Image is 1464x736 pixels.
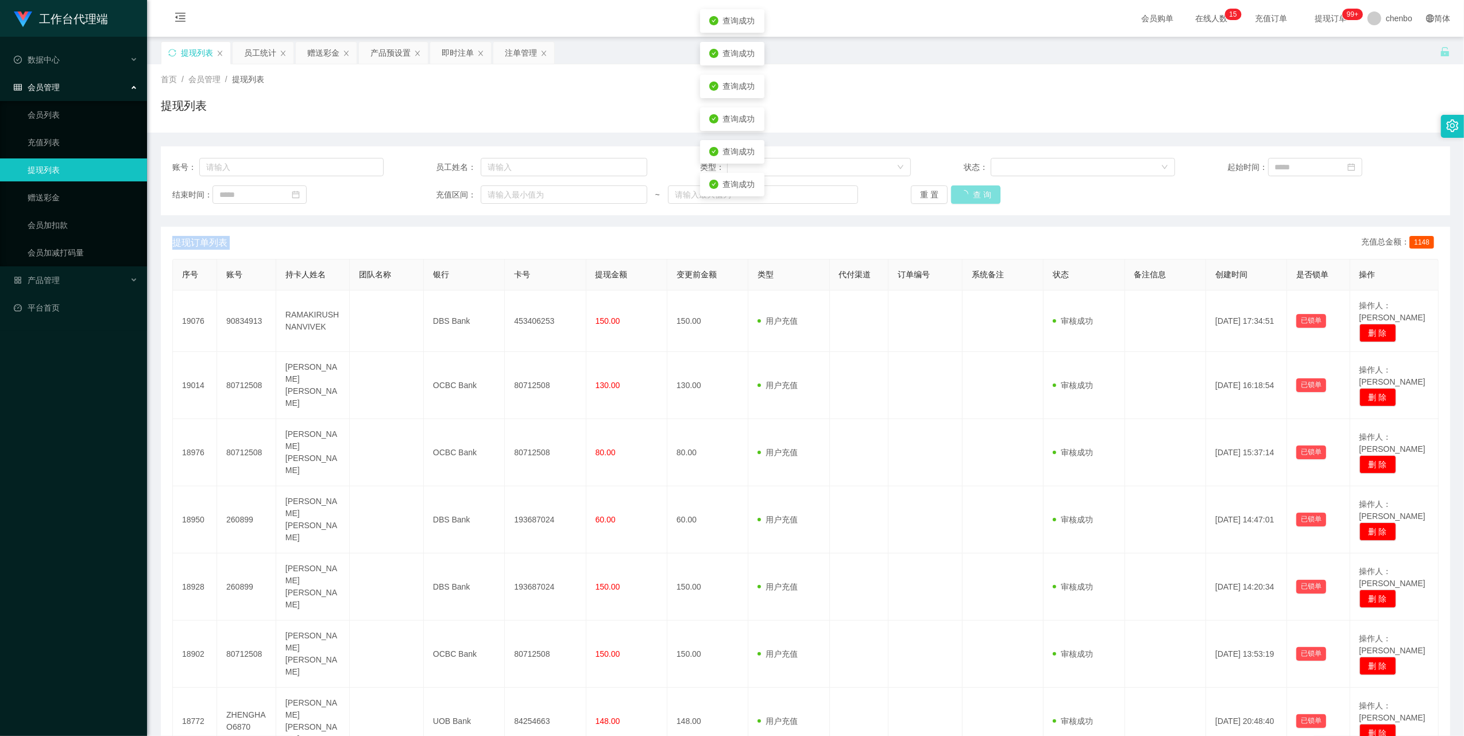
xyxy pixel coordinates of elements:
[14,55,60,64] span: 数据中心
[1359,301,1426,322] span: 操作人：[PERSON_NAME]
[280,50,287,57] i: 图标: close
[161,1,200,37] i: 图标: menu-fold
[964,161,991,173] span: 状态：
[1053,582,1093,591] span: 审核成功
[709,147,719,156] i: icon: check-circle
[477,50,484,57] i: 图标: close
[217,290,276,352] td: 90834913
[436,189,480,201] span: 充值区间：
[677,270,717,279] span: 变更前金额
[1426,14,1434,22] i: 图标: global
[596,716,620,726] span: 148.00
[1053,515,1093,524] span: 审核成功
[1206,352,1287,419] td: [DATE] 16:18:54
[596,582,620,591] span: 150.00
[276,486,350,553] td: [PERSON_NAME] [PERSON_NAME]
[1359,365,1426,386] span: 操作人：[PERSON_NAME]
[709,16,719,25] i: icon: check-circle
[1224,9,1241,20] sup: 15
[161,97,207,114] h1: 提现列表
[540,50,547,57] i: 图标: close
[723,16,755,25] span: 查询成功
[709,114,719,123] i: icon: check-circle
[276,352,350,419] td: [PERSON_NAME] [PERSON_NAME]
[1206,621,1287,688] td: [DATE] 13:53:19
[505,553,586,621] td: 193687024
[14,276,60,285] span: 产品管理
[217,352,276,419] td: 80712508
[173,352,217,419] td: 19014
[217,50,223,57] i: 图标: close
[505,486,586,553] td: 193687024
[14,83,22,91] i: 图标: table
[28,158,138,181] a: 提现列表
[700,161,727,173] span: 类型：
[217,419,276,486] td: 80712508
[667,419,748,486] td: 80.00
[505,621,586,688] td: 80712508
[226,270,242,279] span: 账号
[758,716,798,726] span: 用户充值
[1359,634,1426,655] span: 操作人：[PERSON_NAME]
[1229,9,1233,20] p: 1
[1359,270,1376,279] span: 操作
[1215,270,1247,279] span: 创建时间
[667,621,748,688] td: 150.00
[433,270,449,279] span: 银行
[723,147,755,156] span: 查询成功
[1296,378,1326,392] button: 已锁单
[723,180,755,189] span: 查询成功
[709,82,719,91] i: icon: check-circle
[1359,701,1426,722] span: 操作人：[PERSON_NAME]
[39,1,108,37] h1: 工作台代理端
[1053,716,1093,726] span: 审核成功
[172,236,227,250] span: 提现订单列表
[217,486,276,553] td: 260899
[514,270,530,279] span: 卡号
[173,621,217,688] td: 18902
[14,11,32,28] img: logo.9652507e.png
[1359,388,1396,406] button: 删 除
[173,419,217,486] td: 18976
[505,419,586,486] td: 80712508
[1296,647,1326,661] button: 已锁单
[1446,119,1459,132] i: 图标: setting
[1359,590,1396,608] button: 删 除
[1359,455,1396,474] button: 删 除
[1359,432,1426,454] span: 操作人：[PERSON_NAME]
[1296,270,1328,279] span: 是否锁单
[276,419,350,486] td: [PERSON_NAME] [PERSON_NAME]
[414,50,421,57] i: 图标: close
[199,158,384,176] input: 请输入
[343,50,350,57] i: 图标: close
[1440,47,1450,57] i: 图标: unlock
[370,42,411,64] div: 产品预设置
[436,161,480,173] span: 员工姓名：
[1053,649,1093,658] span: 审核成功
[596,270,628,279] span: 提现金额
[647,189,668,201] span: ~
[424,352,505,419] td: OCBC Bank
[292,191,300,199] i: 图标: calendar
[217,553,276,621] td: 260899
[481,185,647,204] input: 请输入最小值为
[596,515,616,524] span: 60.00
[1206,553,1287,621] td: [DATE] 14:20:34
[1053,270,1069,279] span: 状态
[723,82,755,91] span: 查询成功
[1359,324,1396,342] button: 删 除
[307,42,339,64] div: 赠送彩金
[181,75,184,84] span: /
[28,103,138,126] a: 会员列表
[596,381,620,390] span: 130.00
[911,185,948,204] button: 重 置
[14,14,108,23] a: 工作台代理端
[972,270,1004,279] span: 系统备注
[1206,419,1287,486] td: [DATE] 15:37:14
[173,290,217,352] td: 19076
[596,448,616,457] span: 80.00
[505,42,537,64] div: 注单管理
[1296,513,1326,526] button: 已锁单
[1409,236,1434,249] span: 1148
[173,553,217,621] td: 18928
